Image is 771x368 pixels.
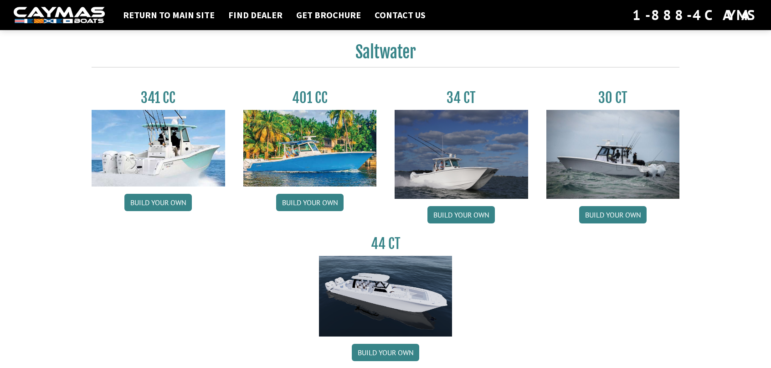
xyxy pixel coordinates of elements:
h3: 44 CT [319,235,452,252]
h3: 401 CC [243,89,377,106]
a: Build your own [352,344,419,361]
a: Build your own [276,194,344,211]
div: 1-888-4CAYMAS [632,5,757,25]
a: Build your own [579,206,647,223]
img: 30_CT_photo_shoot_for_caymas_connect.jpg [546,110,680,199]
img: 401CC_thumb.pg.jpg [243,110,377,187]
img: 341CC-thumbjpg.jpg [92,110,225,187]
h3: 30 CT [546,89,680,106]
h3: 34 CT [395,89,528,106]
a: Find Dealer [224,9,287,21]
a: Get Brochure [292,9,365,21]
h3: 341 CC [92,89,225,106]
img: white-logo-c9c8dbefe5ff5ceceb0f0178aa75bf4bb51f6bca0971e226c86eb53dfe498488.png [14,7,105,24]
img: 44ct_background.png [319,256,452,337]
img: Caymas_34_CT_pic_1.jpg [395,110,528,199]
a: Contact Us [370,9,430,21]
a: Return to main site [118,9,219,21]
a: Build your own [124,194,192,211]
a: Build your own [427,206,495,223]
h2: Saltwater [92,42,679,67]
